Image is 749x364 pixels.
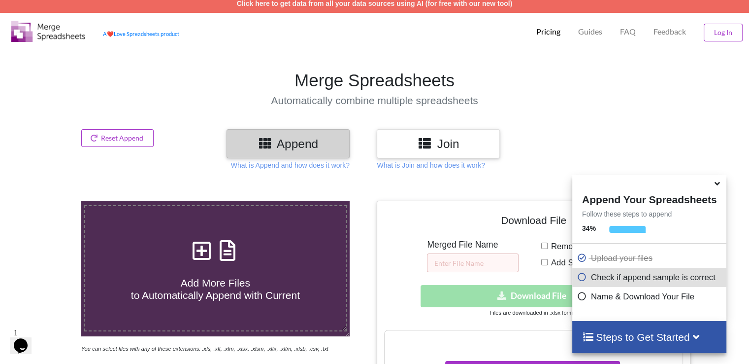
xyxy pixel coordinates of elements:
p: What is Join and how does it work? [377,160,485,170]
span: Feedback [653,28,686,36]
p: Guides [578,27,602,37]
span: heart [107,31,114,37]
h4: Steps to Get Started [582,331,716,343]
p: Pricing [536,27,560,37]
h3: Your files are more than 1 MB [385,335,682,346]
b: 34 % [582,224,596,232]
h4: Append Your Spreadsheets [572,191,726,206]
p: Upload your files [577,252,724,264]
span: Add Source File Names [548,258,638,267]
input: Enter File Name [427,254,519,272]
p: Check if append sample is correct [577,271,724,284]
iframe: chat widget [10,325,41,354]
button: Reset Append [81,129,154,147]
h3: Join [384,137,492,151]
button: Log In [704,24,743,41]
img: Logo.png [11,21,85,42]
h3: Append [234,137,342,151]
p: Name & Download Your File [577,291,724,303]
span: Remove Duplicates [548,242,623,251]
i: You can select files with any of these extensions: .xls, .xlt, .xlm, .xlsx, .xlsm, .xltx, .xltm, ... [81,346,328,352]
p: What is Append and how does it work? [231,160,350,170]
p: Follow these steps to append [572,209,726,219]
p: FAQ [620,27,636,37]
h5: Merged File Name [427,240,519,250]
h4: Download File [384,208,683,236]
a: AheartLove Spreadsheets product [103,31,179,37]
span: Add More Files to Automatically Append with Current [131,277,300,301]
small: Files are downloaded in .xlsx format [489,310,577,316]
